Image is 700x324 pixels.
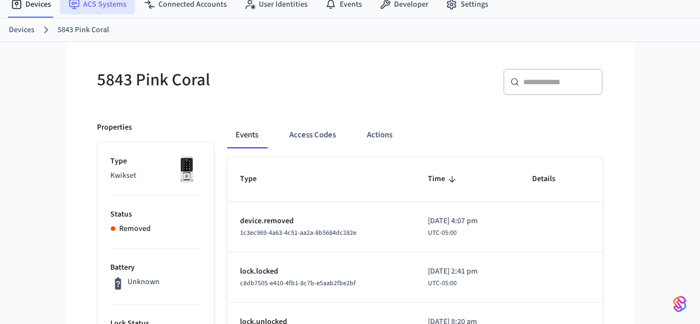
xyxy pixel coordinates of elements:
button: Events [227,122,268,148]
span: c8db7505-e410-4fb1-8c7b-e5aab2fbe2bf [241,279,356,288]
a: Devices [9,24,34,36]
div: America/Bogota [428,215,478,238]
p: lock.locked [241,266,401,277]
span: Regístrate con Email [32,150,100,158]
span: Details [533,171,570,188]
p: Removed [120,223,151,235]
img: Facebook [4,138,46,147]
img: Google [4,126,37,135]
img: Email [4,150,32,159]
p: Battery [111,262,201,274]
p: Status [111,209,201,220]
div: America/Bogota [428,266,478,289]
a: 5843 Pink Coral [58,24,109,36]
span: Time [428,171,459,188]
img: Kwikset Halo Touchscreen Wifi Enabled Smart Lock, Polished Chrome, Front [173,156,201,183]
span: Regístrate ahora [4,89,59,97]
p: Type [111,156,201,167]
span: Iniciar sesión [4,89,48,97]
h5: 5843 Pink Coral [98,69,344,91]
img: Apple [4,162,32,171]
span: UTC-05:00 [428,279,457,289]
button: Actions [359,122,402,148]
span: [DATE] 2:41 pm [428,266,478,277]
span: [DATE] 4:07 pm [428,215,478,227]
p: Kwikset [111,170,201,182]
p: Properties [98,122,132,133]
img: SeamLogoGradient.69752ec5.svg [673,295,687,313]
button: Access Codes [281,122,345,148]
span: Ver ahorros [4,71,43,80]
p: Unknown [127,276,160,288]
span: cashback [102,69,135,78]
span: Regístrate con Facebook [46,138,129,146]
span: Regístrate ahora [4,108,59,116]
p: device.removed [241,215,401,227]
span: Type [241,171,272,188]
span: 1c3ec969-4a63-4c51-aa2a-8b5684dc282e [241,228,357,238]
span: Regístrate con Google [37,126,111,134]
div: ant example [227,122,603,148]
span: UTC-05:00 [428,228,457,238]
span: Regístrate con Apple [32,162,101,171]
